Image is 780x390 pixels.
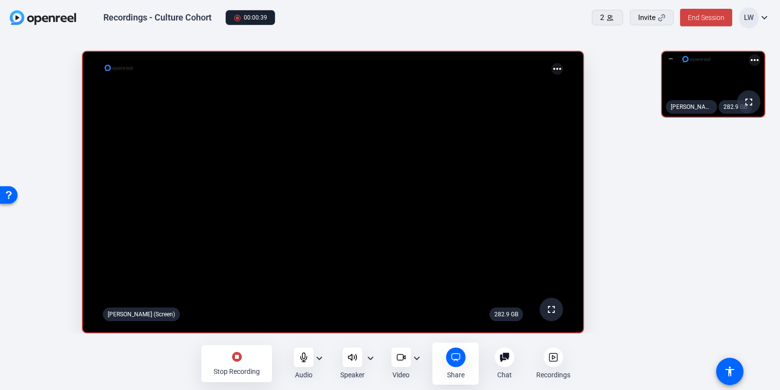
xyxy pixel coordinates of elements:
div: [PERSON_NAME] (Screen) [103,308,180,321]
mat-icon: expand_more [759,12,770,23]
div: Recordings - Culture Cohort [103,12,212,23]
span: Invite [638,12,656,23]
div: 282.9 GB [719,100,752,114]
div: Video [392,370,409,380]
div: Speaker [340,370,365,380]
div: [PERSON_NAME] (You) [666,100,717,114]
mat-icon: expand_more [411,352,423,364]
mat-icon: more_horiz [551,63,563,75]
span: 2 [600,12,604,23]
button: End Session [680,9,732,26]
mat-icon: stop_circle [231,351,243,363]
mat-icon: more_horiz [749,54,760,66]
div: Share [447,370,465,380]
mat-icon: accessibility [724,366,736,377]
div: Chat [497,370,512,380]
mat-icon: fullscreen [743,96,755,108]
div: 282.9 GB [489,308,523,321]
mat-icon: expand_more [313,352,325,364]
img: OpenReel logo [10,10,76,25]
mat-icon: fullscreen [546,304,557,315]
div: Recordings [536,370,570,380]
img: logo [104,63,134,73]
img: logo [682,54,711,64]
span: End Session [688,14,724,21]
mat-icon: expand_more [365,352,376,364]
button: 2 [592,10,623,25]
div: Stop Recording [214,367,260,376]
button: Invite [630,10,674,25]
div: Audio [295,370,312,380]
div: LW [739,7,759,28]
